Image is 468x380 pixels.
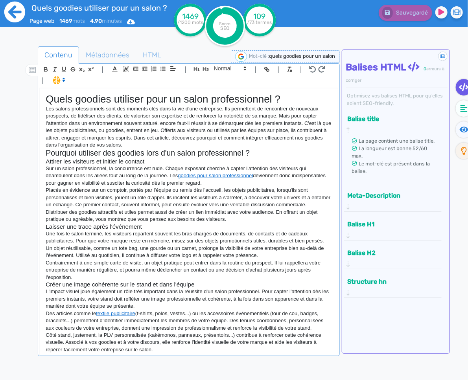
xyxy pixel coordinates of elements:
span: | [300,64,302,75]
tspan: SEO [221,25,230,31]
div: Balise H1 [345,218,441,240]
div: Optimisez vos balises HTML pour qu’elles soient SEO-friendly. [346,92,448,107]
span: | [277,64,279,75]
span: HTML [136,44,168,66]
b: 1469 [59,18,72,24]
b: 4.90 [90,18,102,24]
span: minutes [90,18,122,24]
h4: Balises HTML [346,62,448,84]
h3: Laisser une trace après l'événement [46,223,332,230]
div: Mots-clés [98,46,120,51]
button: Balise H2 [345,246,436,259]
p: L'impact visuel joue également un rôle très important dans la réussite d'un salon professionnel. ... [46,288,332,310]
button: Meta-Description [345,189,436,202]
span: Mot-clé : [249,53,269,59]
button: Structure hn [345,275,436,288]
h3: Gagner en efficacité logistique [46,353,332,360]
tspan: Score [219,21,231,26]
button: Balise H1 [345,218,436,231]
h3: Attirer les visiteurs et initier le contact [46,158,332,165]
span: Contenu [38,44,79,66]
span: 0 [424,66,427,72]
img: logo_orange.svg [13,13,19,19]
tspan: 1469 [182,12,199,21]
span: La longueur est bonne 52/60 max. [352,145,427,159]
button: Sauvegardé [379,5,432,21]
span: erreurs à corriger [346,66,445,83]
span: Page web [29,18,54,24]
span: | [101,64,103,75]
a: goodies pour salon professionnel [178,173,253,178]
span: Sauvegardé [396,9,428,16]
p: Côté stand, justement, la PLV personnalisée (kakémonos, panneaux, présentoirs...) contribue à ren... [46,332,332,353]
div: Domaine [41,46,61,51]
button: Balise title [345,112,436,125]
p: Placés en évidence sur un comptoir, portés par l'équipe ou remis dès l'accueil, les objets public... [46,187,332,208]
p: Contrairement à une simple carte de visite, un objet pratique peut entrer dans la routine du pros... [46,259,332,281]
span: Aligment [168,64,179,73]
p: Sur un salon professionnel, la concurrence est rude. Chaque exposant cherche à capter l'attention... [46,165,332,187]
span: Métadonnées [79,44,136,66]
p: Les salons professionnels sont des moments clés dans la vie d'une entreprise. Ils permettent de r... [46,105,332,149]
span: mots [59,18,85,24]
a: Métadonnées [79,46,136,64]
img: tab_keywords_by_traffic_grey.svg [89,46,96,52]
a: HTML [136,46,168,64]
h2: Pourquoi utiliser des goodies lors d'un salon professionnel ? [46,149,332,158]
p: Une fois le salon terminé, les visiteurs repartent souvent les bras chargés de documents, de cont... [46,230,332,245]
p: Des articles comme le (t-shirts, polos, vestes...) ou les accessoires événementiels (tour de cou,... [46,310,332,332]
img: website_grey.svg [13,20,19,27]
p: Un objet réutilisable, comme un tote bag, une gourde ou un carnet, prolonge la visibilité de votr... [46,245,332,259]
div: Balise H2 [345,246,441,269]
tspan: /1200 mots [177,20,203,25]
tspan: /73 termes [247,20,272,25]
h1: Quels goodies utiliser pour un salon professionnel ? [46,93,332,105]
div: Structure hn [345,275,441,297]
a: Contenu [38,46,79,64]
h3: Créer une image cohérente sur le stand et dans l'équipe [46,281,332,288]
span: Le mot-clé est présent dans la balise. [352,161,430,174]
img: google-serp-logo.png [235,51,247,62]
span: | [184,64,186,75]
span: La page contient une balise title. [359,138,435,144]
div: Domaine: [DOMAIN_NAME] [20,20,89,27]
span: quels goodies pour un salon [269,53,335,59]
span: | [41,75,43,86]
img: tab_domain_overview_orange.svg [32,46,38,52]
div: v 4.0.25 [22,13,39,19]
a: textile publicitaire [96,310,135,316]
div: Meta-Description [345,189,441,211]
input: title [29,2,170,14]
span: | [255,64,257,75]
p: Distribuer des goodies attractifs et utiles permet aussi de créer un lien immédiat avec votre aud... [46,209,332,223]
div: Balise title [345,112,441,135]
span: I.Assistant [49,75,68,85]
tspan: 109 [254,12,266,21]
